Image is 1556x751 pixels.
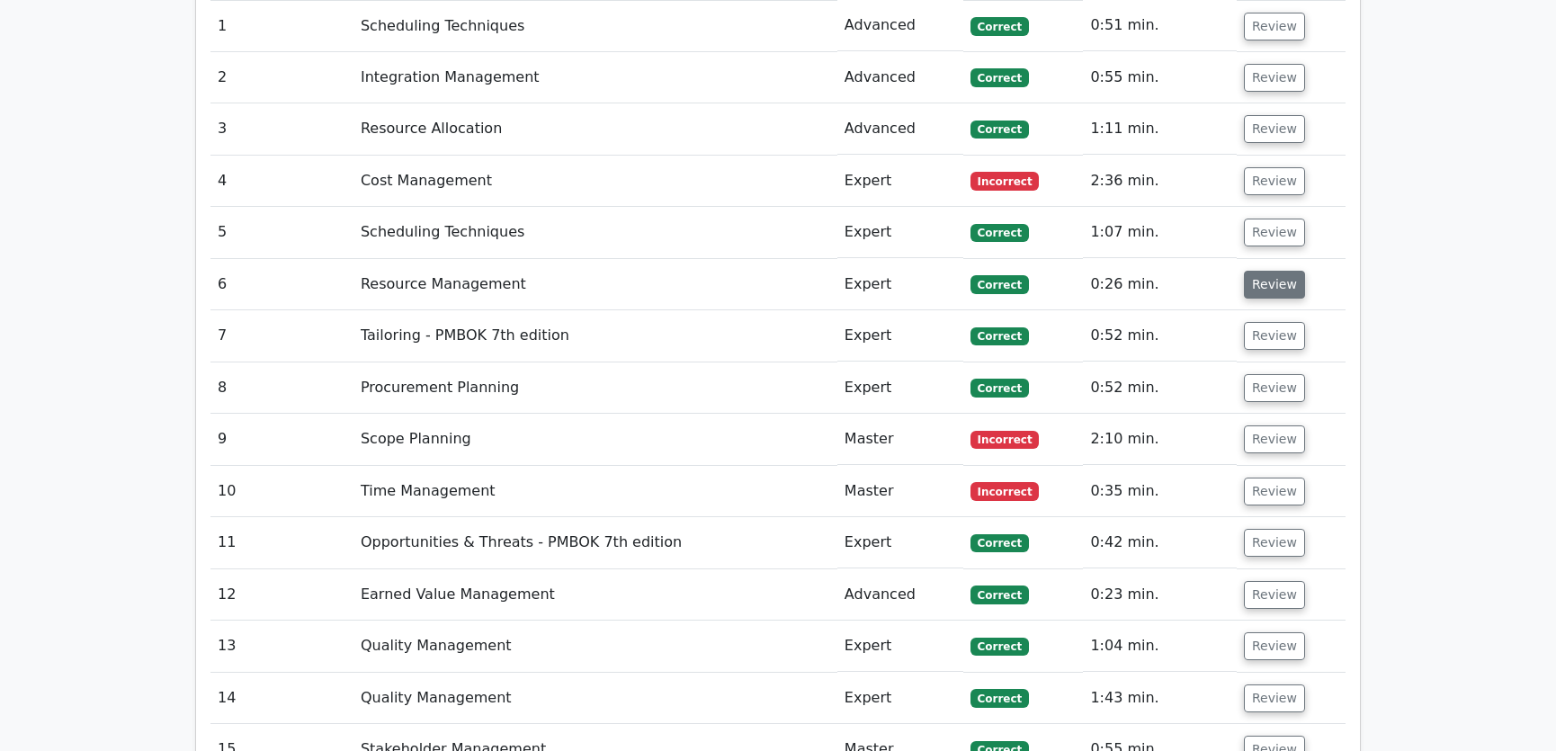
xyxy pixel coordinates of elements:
td: 14 [210,673,353,724]
td: 11 [210,517,353,568]
td: 7 [210,310,353,362]
td: 0:42 min. [1083,517,1237,568]
span: Incorrect [970,172,1040,190]
td: Scheduling Techniques [353,207,837,258]
span: Correct [970,224,1029,242]
td: 0:26 min. [1083,259,1237,310]
td: 1:43 min. [1083,673,1237,724]
button: Review [1244,271,1305,299]
span: Correct [970,379,1029,397]
button: Review [1244,167,1305,195]
span: Incorrect [970,482,1040,500]
button: Review [1244,115,1305,143]
button: Review [1244,529,1305,557]
td: Expert [837,673,963,724]
span: Correct [970,17,1029,35]
td: Advanced [837,52,963,103]
button: Review [1244,684,1305,712]
td: 1:11 min. [1083,103,1237,155]
td: 0:23 min. [1083,569,1237,621]
td: Tailoring - PMBOK 7th edition [353,310,837,362]
td: 1:07 min. [1083,207,1237,258]
button: Review [1244,581,1305,609]
td: Scope Planning [353,414,837,465]
span: Correct [970,586,1029,603]
td: 3 [210,103,353,155]
td: Expert [837,517,963,568]
td: Integration Management [353,52,837,103]
td: 12 [210,569,353,621]
td: 2:10 min. [1083,414,1237,465]
td: 0:55 min. [1083,52,1237,103]
td: Time Management [353,466,837,517]
td: 6 [210,259,353,310]
td: Expert [837,362,963,414]
td: 2 [210,52,353,103]
td: 13 [210,621,353,672]
td: Procurement Planning [353,362,837,414]
span: Correct [970,534,1029,552]
td: 1:04 min. [1083,621,1237,672]
td: Expert [837,259,963,310]
td: 8 [210,362,353,414]
button: Review [1244,64,1305,92]
td: 0:35 min. [1083,466,1237,517]
td: Master [837,414,963,465]
td: Quality Management [353,673,837,724]
td: Expert [837,310,963,362]
td: Advanced [837,569,963,621]
td: Expert [837,621,963,672]
td: 5 [210,207,353,258]
td: Quality Management [353,621,837,672]
td: Expert [837,156,963,207]
td: 10 [210,466,353,517]
button: Review [1244,478,1305,505]
td: 9 [210,414,353,465]
button: Review [1244,13,1305,40]
span: Correct [970,638,1029,656]
td: Resource Management [353,259,837,310]
button: Review [1244,322,1305,350]
span: Incorrect [970,431,1040,449]
button: Review [1244,219,1305,246]
td: Advanced [837,103,963,155]
span: Correct [970,327,1029,345]
td: 0:52 min. [1083,362,1237,414]
span: Correct [970,275,1029,293]
span: Correct [970,689,1029,707]
td: 2:36 min. [1083,156,1237,207]
td: 0:52 min. [1083,310,1237,362]
td: Cost Management [353,156,837,207]
td: Earned Value Management [353,569,837,621]
span: Correct [970,68,1029,86]
td: Opportunities & Threats - PMBOK 7th edition [353,517,837,568]
td: 4 [210,156,353,207]
td: Master [837,466,963,517]
button: Review [1244,374,1305,402]
button: Review [1244,425,1305,453]
span: Correct [970,121,1029,139]
td: Expert [837,207,963,258]
button: Review [1244,632,1305,660]
td: Resource Allocation [353,103,837,155]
